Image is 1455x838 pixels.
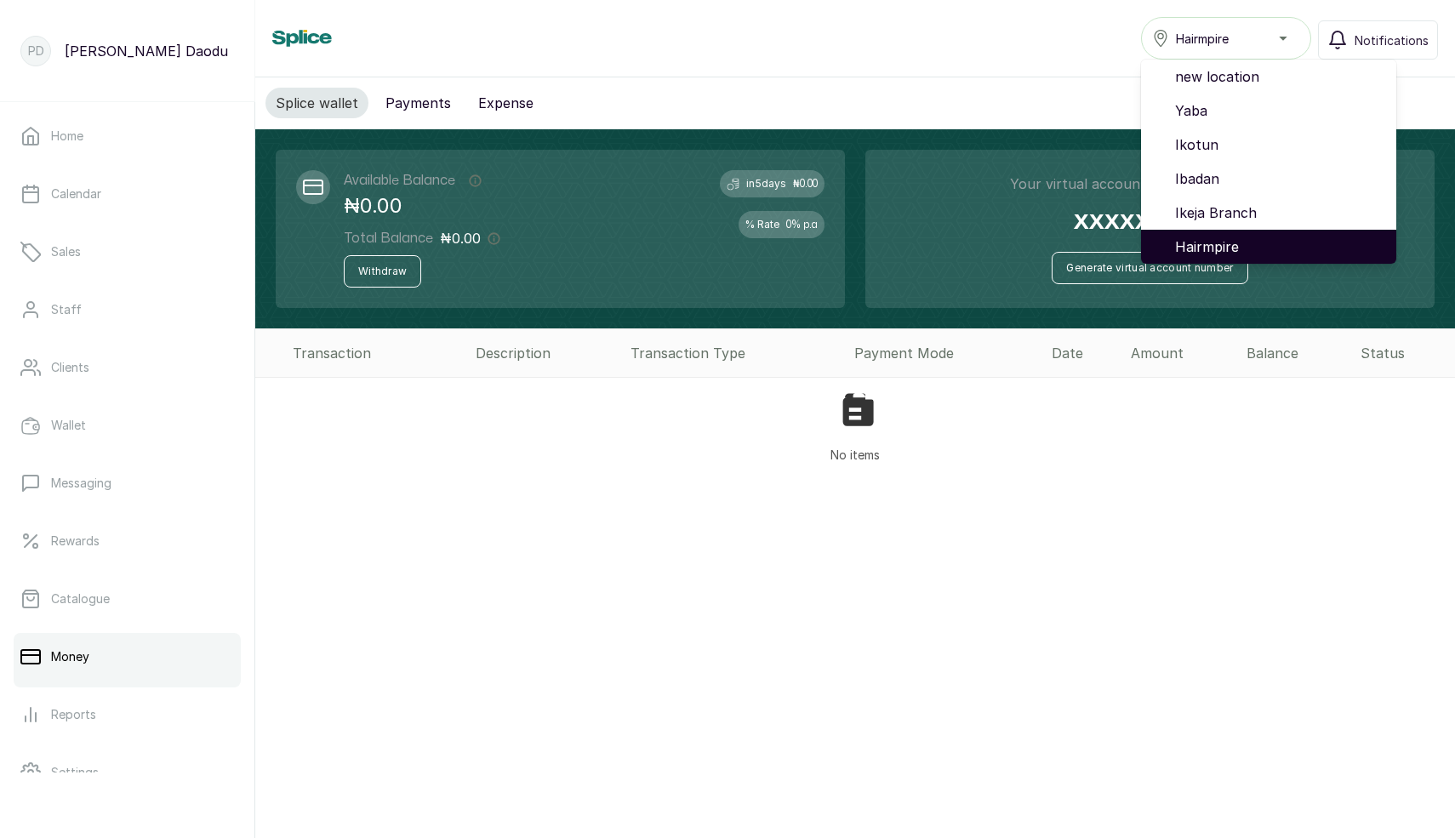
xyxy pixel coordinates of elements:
[65,41,228,61] p: [PERSON_NAME] Daodu
[1175,134,1383,155] span: Ikotun
[830,446,880,464] p: No items
[14,344,241,391] a: Clients
[14,228,241,276] a: Sales
[51,764,99,781] p: Settings
[265,88,368,118] button: Splice wallet
[1318,20,1438,60] button: Notifications
[1010,174,1290,194] p: Your virtual account details will show here
[854,343,1038,363] div: Payment Mode
[1175,202,1383,223] span: Ikeja Branch
[1175,66,1383,87] span: new location
[1361,343,1448,363] div: Status
[1074,208,1227,238] h2: XXXXXXXXXX
[786,218,818,231] h2: 0 % p.a
[1052,343,1116,363] div: Date
[1141,60,1396,264] ul: Hairmpire
[14,633,241,681] a: Money
[344,228,433,248] h2: Total Balance
[1175,168,1383,189] span: Ibadan
[51,533,100,550] p: Rewards
[745,218,779,231] p: % Rate
[793,177,818,191] h2: ₦0.00
[51,706,96,723] p: Reports
[344,170,455,191] h2: Available Balance
[746,177,786,191] p: in 5 days
[51,590,110,607] p: Catalogue
[14,749,241,796] a: Settings
[1052,252,1247,284] button: Generate virtual account number
[630,343,842,363] div: Transaction Type
[14,170,241,218] a: Calendar
[1141,17,1311,60] button: Hairmpire
[476,343,616,363] div: Description
[293,343,462,363] div: Transaction
[1175,237,1383,257] span: Hairmpire
[344,255,421,288] button: Withdraw
[1176,30,1229,48] span: Hairmpire
[51,417,86,434] p: Wallet
[51,475,111,492] p: Messaging
[51,185,101,202] p: Calendar
[1247,343,1347,363] div: Balance
[14,575,241,623] a: Catalogue
[14,402,241,449] a: Wallet
[51,359,89,376] p: Clients
[51,648,89,665] p: Money
[51,243,81,260] p: Sales
[14,517,241,565] a: Rewards
[14,691,241,738] a: Reports
[1355,31,1429,49] span: Notifications
[51,301,82,318] p: Staff
[14,112,241,160] a: Home
[375,88,461,118] button: Payments
[1175,100,1383,121] span: Yaba
[1131,343,1233,363] div: Amount
[51,128,83,145] p: Home
[14,286,241,333] a: Staff
[440,228,481,248] p: ₦0.00
[468,88,544,118] button: Expense
[344,191,500,221] p: ₦0.00
[14,459,241,507] a: Messaging
[28,43,44,60] p: PD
